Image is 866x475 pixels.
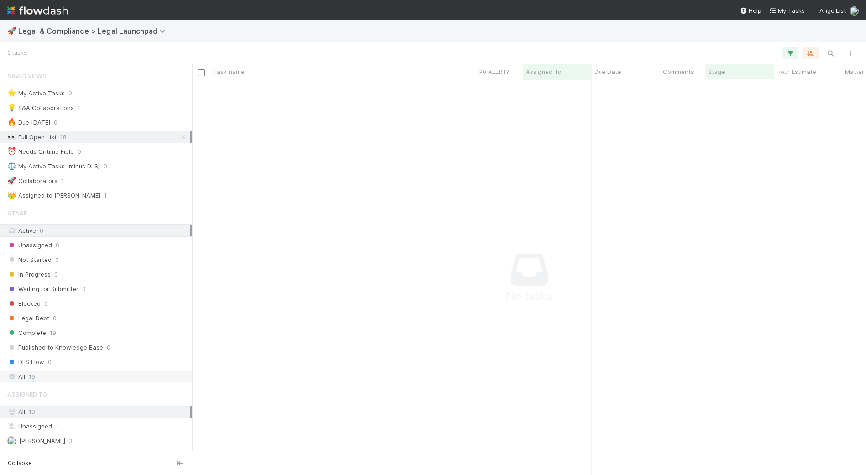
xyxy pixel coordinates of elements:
span: Task name [213,67,245,76]
span: Complete [7,327,46,339]
small: 0 tasks [7,49,27,57]
img: avatar_2de93f86-b6c7-4495-bfe2-fb093354a53c.png [850,6,859,16]
span: ⏰ [7,147,16,155]
span: 0 [44,298,48,309]
span: In Progress [7,269,51,280]
span: 19 [29,371,35,382]
span: 3 [69,435,73,447]
span: Unassigned [7,240,52,251]
div: My Active Tasks (minus DLS) [7,161,100,172]
span: Published to Knowledge Base [7,342,103,353]
span: 0 [82,283,86,295]
input: Toggle All Rows Selected [198,69,205,76]
span: Stage [708,67,725,76]
div: S&A Collaborations [7,102,74,114]
span: Due Date [595,67,621,76]
span: 0 [53,313,57,324]
div: All [7,371,190,382]
div: Collaborators [7,175,57,187]
span: 0 [40,227,43,234]
span: P0 ALERT? [479,67,510,76]
span: 🚀 [7,177,16,184]
span: 👀 [7,133,16,141]
span: 1 [104,190,107,201]
span: 🔥 [7,118,16,126]
span: DLS Flow [7,356,44,368]
span: 18 [60,131,67,143]
div: Full Open List [7,131,57,143]
span: Collapse [8,459,32,467]
a: My Tasks [769,6,805,15]
div: Due [DATE] [7,117,50,128]
div: Unassigned [7,421,190,432]
span: 0 [68,88,72,99]
span: AngelList [819,7,846,14]
span: 0 [55,254,59,266]
span: Assigned To [526,67,562,76]
span: 1 [78,102,80,114]
span: Waiting for Submitter [7,283,78,295]
span: Blocked [7,298,41,309]
span: ⭐ [7,89,16,97]
span: 1 [61,175,64,187]
div: Needs Ontime Field [7,146,74,157]
span: Stage [7,204,27,222]
span: My Tasks [769,7,805,14]
span: Legal & Compliance > Legal Launchpad [18,26,170,36]
div: Assigned to [PERSON_NAME] [7,190,100,201]
span: 0 [104,161,107,172]
span: Saved Views [7,67,47,85]
span: 0 [78,146,81,157]
span: 1 [56,421,58,432]
span: [PERSON_NAME] [19,437,65,444]
span: Hour Estimate [777,67,816,76]
span: 👑 [7,191,16,199]
span: 0 [56,240,59,251]
div: Help [740,6,762,15]
span: 19 [29,408,35,415]
span: 4 [69,450,73,461]
span: Comments [663,67,694,76]
span: 💡 [7,104,16,111]
div: My Active Tasks [7,88,65,99]
span: 0 [54,117,57,128]
span: 0 [54,269,58,280]
span: Not Started [7,254,52,266]
span: 0 [48,356,52,368]
div: All [7,406,190,418]
img: logo-inverted-e16ddd16eac7371096b0.svg [7,3,68,18]
span: Legal Debt [7,313,49,324]
span: Assigned To [7,385,47,403]
span: 19 [50,327,56,339]
span: 🚀 [7,27,16,35]
img: avatar_9b18377c-2ab8-4698-9af2-31fe0779603e.png [7,436,16,445]
span: ⚖️ [7,162,16,170]
span: 0 [107,342,110,353]
div: Active [7,225,190,236]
